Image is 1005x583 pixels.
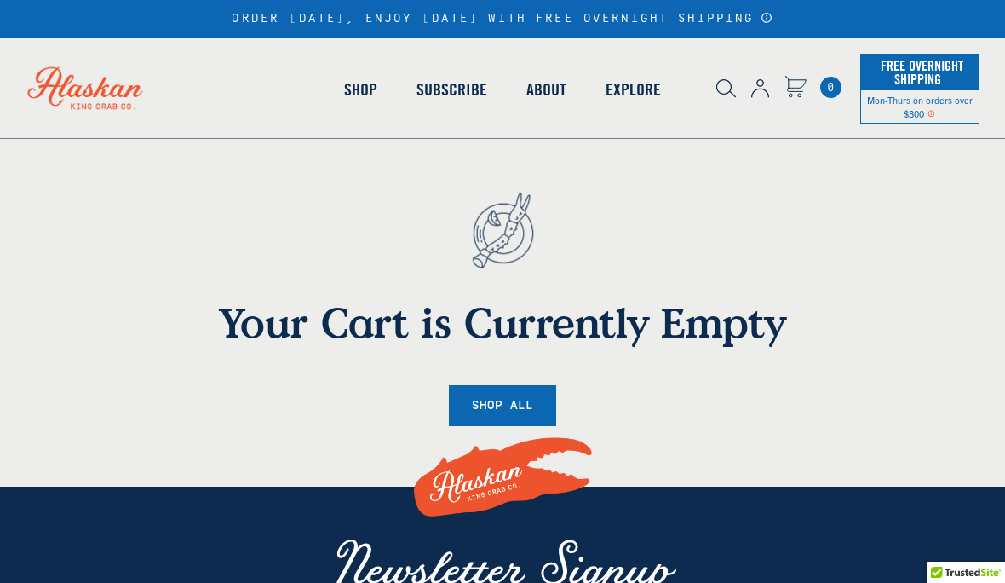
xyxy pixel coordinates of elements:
span: Mon-Thurs on orders over $300 [867,94,973,119]
div: ORDER [DATE], ENJOY [DATE] WITH FREE OVERNIGHT SHIPPING [232,12,772,26]
a: Shop [324,41,397,138]
a: Explore [586,41,681,138]
img: Alaskan King Crab Co. logo [9,48,162,128]
img: search [716,79,736,98]
a: About [507,41,586,138]
img: Alaskan King Crab Co. Logo [409,418,596,538]
span: 0 [820,77,841,98]
a: Subscribe [397,41,507,138]
a: Announcement Bar Modal [761,12,773,24]
a: Cart [820,77,841,98]
a: Shop All [449,385,556,427]
h1: Your Cart is Currently Empty [106,297,899,347]
img: account [751,79,769,98]
img: empty cart - anchor [445,164,560,297]
span: Shipping Notice Icon [927,107,935,119]
span: Free Overnight Shipping [876,53,963,92]
a: Cart [784,76,807,101]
